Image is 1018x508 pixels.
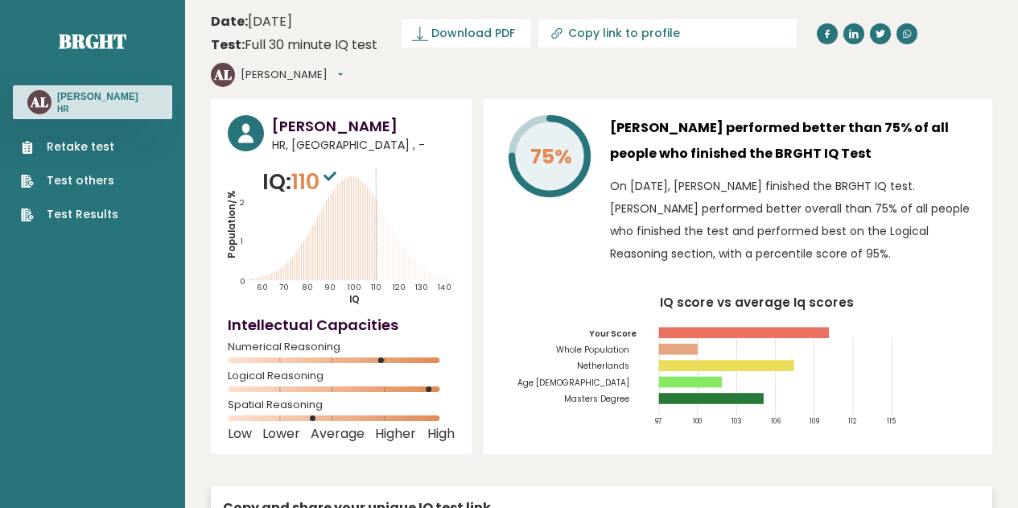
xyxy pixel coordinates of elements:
tspan: Age [DEMOGRAPHIC_DATA] [517,377,629,389]
tspan: 130 [415,282,428,292]
h3: [PERSON_NAME] [57,90,138,103]
tspan: 1 [241,236,243,246]
b: Test: [211,35,245,54]
span: Download PDF [431,25,515,42]
tspan: 100 [693,417,702,427]
tspan: Whole Population [556,344,629,356]
span: Higher [375,431,416,437]
tspan: Population/% [225,190,238,258]
h3: [PERSON_NAME] [272,115,455,137]
span: Lower [262,431,300,437]
tspan: 2 [240,197,245,208]
button: [PERSON_NAME] [241,67,343,83]
b: Date: [211,12,248,31]
span: 110 [291,167,340,196]
span: Low [228,431,252,437]
span: Logical Reasoning [228,373,455,379]
tspan: 0 [240,276,245,287]
tspan: Your Score [589,328,637,340]
tspan: 115 [887,417,896,427]
tspan: Netherlands [577,360,629,372]
tspan: 112 [848,417,857,427]
a: Test others [21,172,118,189]
span: Spatial Reasoning [228,402,455,408]
tspan: 80 [302,282,313,292]
div: Full 30 minute IQ test [211,35,377,55]
span: Numerical Reasoning [228,344,455,350]
tspan: 70 [279,282,289,292]
tspan: 97 [654,417,662,427]
text: AL [213,65,232,84]
tspan: 110 [371,282,381,292]
tspan: IQ [349,293,360,306]
tspan: Masters Degree [564,393,629,405]
tspan: 103 [732,417,742,427]
tspan: 109 [810,417,819,427]
tspan: 120 [393,282,406,292]
tspan: 106 [770,417,780,427]
p: IQ: [262,166,340,198]
span: HR, [GEOGRAPHIC_DATA] , - [272,137,455,154]
tspan: 60 [257,282,268,292]
time: [DATE] [211,12,292,31]
h4: Intellectual Capacities [228,314,455,336]
a: Brght [59,28,126,54]
tspan: IQ score vs average Iq scores [659,294,854,311]
h3: [PERSON_NAME] performed better than 75% of all people who finished the BRGHT IQ Test [610,115,975,167]
tspan: 90 [324,282,336,292]
tspan: 100 [347,282,361,292]
p: HR [57,104,138,115]
a: Download PDF [402,19,530,47]
p: On [DATE], [PERSON_NAME] finished the BRGHT IQ test. [PERSON_NAME] performed better overall than ... [610,175,975,265]
tspan: 75% [530,142,571,171]
text: AL [30,93,48,111]
tspan: 140 [438,282,451,292]
a: Test Results [21,206,118,223]
span: High [427,431,455,437]
a: Retake test [21,138,118,155]
span: Average [311,431,365,437]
